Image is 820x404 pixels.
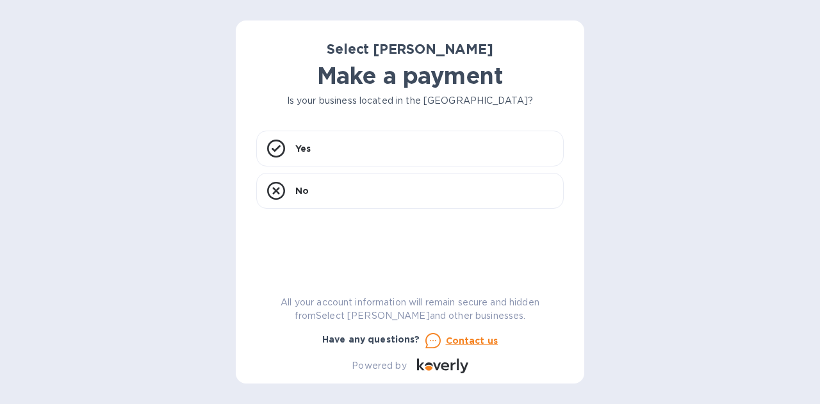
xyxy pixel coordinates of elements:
[352,359,406,373] p: Powered by
[256,62,564,89] h1: Make a payment
[256,296,564,323] p: All your account information will remain secure and hidden from Select [PERSON_NAME] and other bu...
[322,334,420,344] b: Have any questions?
[256,94,564,108] p: Is your business located in the [GEOGRAPHIC_DATA]?
[446,335,498,346] u: Contact us
[295,142,311,155] p: Yes
[295,184,309,197] p: No
[327,41,493,57] b: Select [PERSON_NAME]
